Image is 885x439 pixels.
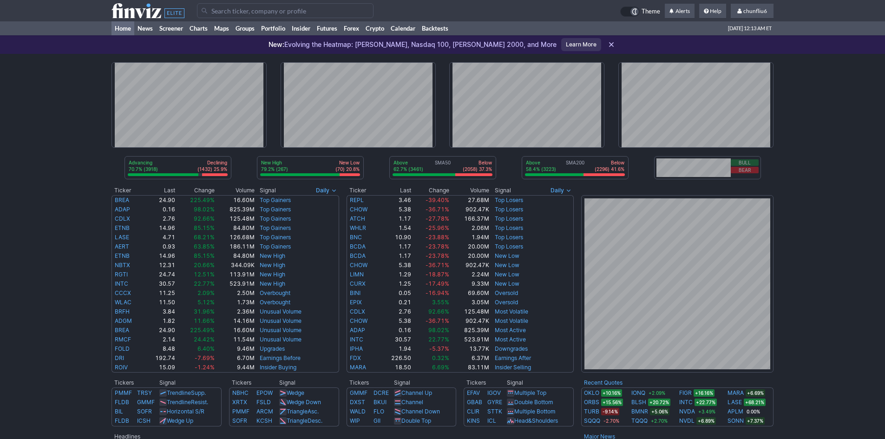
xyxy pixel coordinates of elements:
[731,159,759,166] button: Bull
[426,252,449,259] span: -23.78%
[144,279,176,288] td: 30.57
[260,289,290,296] a: Overbought
[426,224,449,231] span: -25.96%
[197,299,215,306] span: 5.12%
[393,159,493,173] div: SMA50
[495,364,531,371] a: Insider Selling
[194,243,215,250] span: 63.85%
[215,298,255,307] td: 1.73M
[137,417,151,424] a: ICSH
[350,317,367,324] a: CHOW
[167,417,193,424] a: Wedge Up
[350,308,365,315] a: CDLX
[495,354,531,361] a: Earnings After
[115,417,129,424] a: FLDB
[316,186,329,195] span: Daily
[350,243,366,250] a: BCDA
[144,270,176,279] td: 24.74
[115,243,129,250] a: AERT
[186,21,211,35] a: Charts
[115,308,130,315] a: BRFH
[314,186,339,195] button: Signals interval
[194,234,215,241] span: 68.21%
[194,271,215,278] span: 12.51%
[495,289,518,296] a: Oversold
[260,197,291,203] a: Top Gainers
[495,243,523,250] a: Top Losers
[495,187,511,194] span: Signal
[260,336,302,343] a: Unusual Volume
[115,234,129,241] a: LASE
[144,261,176,270] td: 12.31
[495,252,519,259] a: New Low
[144,316,176,326] td: 1.82
[450,326,490,335] td: 825.39M
[584,388,599,398] a: OKLO
[380,316,412,326] td: 5.38
[260,243,291,250] a: Top Gainers
[450,223,490,233] td: 2.06M
[190,197,215,203] span: 225.49%
[115,224,130,231] a: ETNB
[380,214,412,223] td: 1.17
[341,21,362,35] a: Forex
[743,7,767,14] span: chunfliu6
[514,417,558,424] a: Head&Shoulders
[631,407,648,416] a: BMNR
[115,289,131,296] a: CCCX
[215,307,255,316] td: 2.36M
[197,289,215,296] span: 2.09%
[380,270,412,279] td: 1.29
[380,288,412,298] td: 0.05
[115,354,124,361] a: DRI
[215,335,255,344] td: 11.54M
[215,288,255,298] td: 2.50M
[260,280,285,287] a: New High
[426,262,449,269] span: -36.71%
[194,252,215,259] span: 85.15%
[393,159,423,166] p: Above
[287,399,321,406] a: Wedge Down
[463,166,492,172] p: (2058) 37.3%
[115,206,130,213] a: ADAP
[115,389,132,396] a: PMMF
[495,224,523,231] a: Top Losers
[728,398,742,407] a: LASE
[463,159,492,166] p: Below
[350,389,367,396] a: GMMF
[167,408,204,415] a: Horizontal S/R
[380,326,412,335] td: 0.16
[167,389,206,396] a: TrendlineSupp.
[374,389,389,396] a: DCRE
[495,206,523,213] a: Top Losers
[111,21,134,35] a: Home
[426,215,449,222] span: -27.78%
[261,159,288,166] p: New High
[350,206,367,213] a: CHOW
[144,223,176,233] td: 14.96
[495,327,526,334] a: Most Active
[426,197,449,203] span: -39.40%
[584,398,599,407] a: ORBS
[350,408,366,415] a: WALD
[495,280,519,287] a: New Low
[495,336,526,343] a: Most Active
[584,416,600,426] a: SQQQ
[526,159,556,166] p: Above
[487,399,502,406] a: GYRE
[526,166,556,172] p: 58.4% (3223)
[215,233,255,242] td: 126.68M
[260,354,301,361] a: Earnings Before
[467,389,480,396] a: EFAV
[380,186,412,195] th: Last
[350,280,366,287] a: CURX
[215,214,255,223] td: 125.48M
[401,408,440,415] a: Channel Down
[350,197,364,203] a: REPL
[215,326,255,335] td: 16.60M
[728,416,744,426] a: SONN
[115,345,130,352] a: FOLD
[350,345,363,352] a: IPHA
[194,280,215,287] span: 22.77%
[728,21,772,35] span: [DATE] 12:13 AM ET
